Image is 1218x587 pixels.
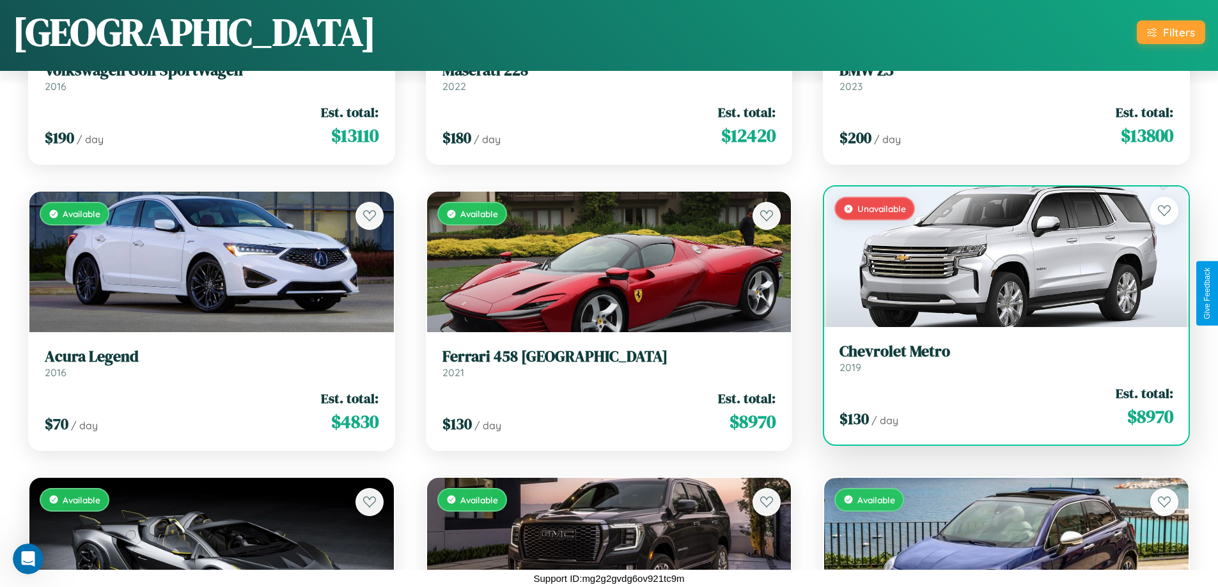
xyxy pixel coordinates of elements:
[718,103,776,121] span: Est. total:
[871,414,898,427] span: / day
[839,342,1173,361] h3: Chevrolet Metro
[45,80,66,93] span: 2016
[71,419,98,432] span: / day
[1116,103,1173,121] span: Est. total:
[442,127,471,148] span: $ 180
[839,361,861,374] span: 2019
[718,389,776,408] span: Est. total:
[45,413,68,434] span: $ 70
[13,544,43,574] iframe: Intercom live chat
[1203,268,1212,319] div: Give Feedback
[1163,26,1195,39] div: Filters
[1137,20,1205,44] button: Filters
[442,80,466,93] span: 2022
[442,413,472,434] span: $ 130
[63,494,100,505] span: Available
[474,419,501,432] span: / day
[839,61,1173,80] h3: BMW Z3
[442,347,776,366] h3: Ferrari 458 [GEOGRAPHIC_DATA]
[45,366,66,379] span: 2016
[45,61,379,80] h3: Volkswagen Golf SportWagen
[460,208,498,219] span: Available
[874,133,901,146] span: / day
[721,123,776,148] span: $ 12420
[839,342,1173,374] a: Chevrolet Metro2019
[63,208,100,219] span: Available
[1127,404,1173,429] span: $ 8970
[77,133,104,146] span: / day
[331,409,379,434] span: $ 4830
[839,80,863,93] span: 2023
[45,61,379,93] a: Volkswagen Golf SportWagen2016
[45,127,74,148] span: $ 190
[474,133,501,146] span: / day
[13,6,376,58] h1: [GEOGRAPHIC_DATA]
[45,347,379,366] h3: Acura Legend
[321,389,379,408] span: Est. total:
[442,347,776,379] a: Ferrari 458 [GEOGRAPHIC_DATA]2021
[730,409,776,434] span: $ 8970
[839,61,1173,93] a: BMW Z32023
[460,494,498,505] span: Available
[45,347,379,379] a: Acura Legend2016
[857,494,895,505] span: Available
[442,61,776,93] a: Maserati 2282022
[839,408,869,429] span: $ 130
[331,123,379,148] span: $ 13110
[839,127,871,148] span: $ 200
[534,570,685,587] p: Support ID: mg2g2gvdg6ov921tc9m
[1116,384,1173,402] span: Est. total:
[442,61,776,80] h3: Maserati 228
[442,366,464,379] span: 2021
[321,103,379,121] span: Est. total:
[857,203,906,214] span: Unavailable
[1121,123,1173,148] span: $ 13800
